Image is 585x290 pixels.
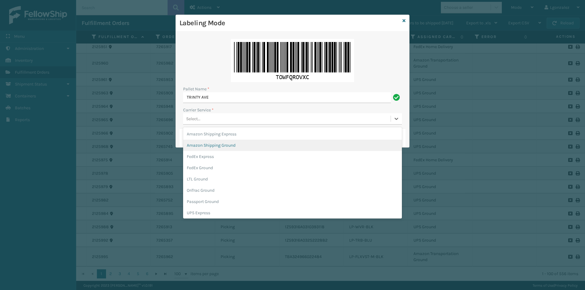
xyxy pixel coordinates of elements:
[183,185,402,196] div: OnTrac Ground
[183,86,209,92] label: Pallet Name
[186,116,200,122] div: Select...
[183,151,402,162] div: FedEx Express
[183,173,402,185] div: LTL Ground
[183,162,402,173] div: FedEx Ground
[231,39,354,82] img: 9nrsHgAAAABklEQVQDACYQs5AQ+lbDAAAAAElFTkSuQmCC
[183,107,214,113] label: Carrier Service
[183,140,402,151] div: Amazon Shipping Ground
[179,19,400,28] h3: Labeling Mode
[183,128,402,140] div: Amazon Shipping Express
[183,196,402,207] div: Passport Ground
[183,207,402,218] div: UPS Express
